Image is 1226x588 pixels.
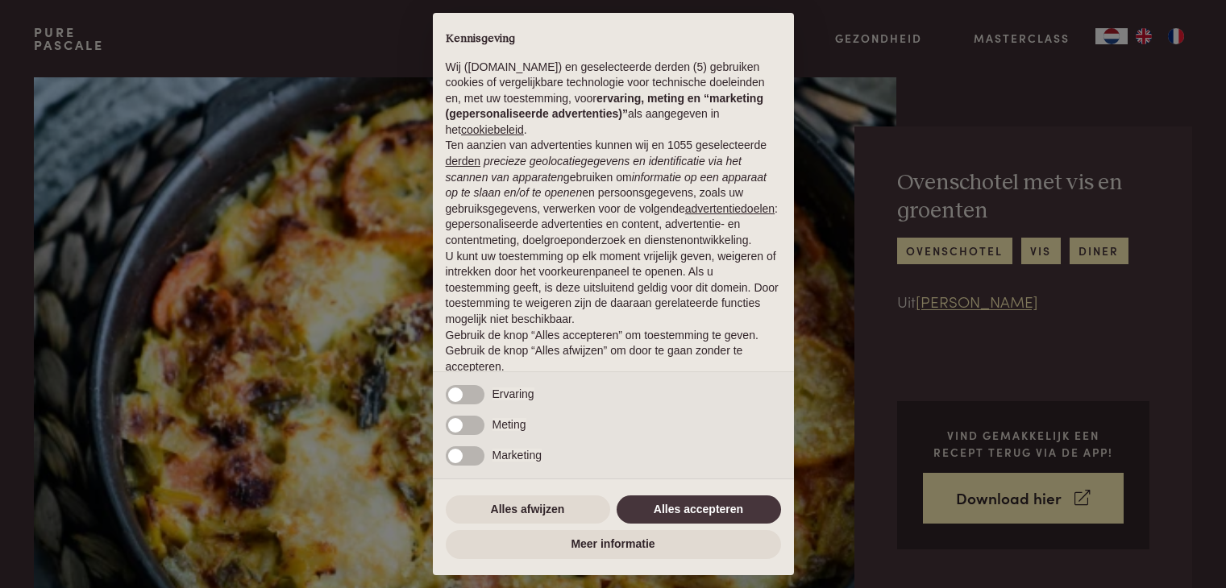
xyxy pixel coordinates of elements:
[446,249,781,328] p: U kunt uw toestemming op elk moment vrijelijk geven, weigeren of intrekken door het voorkeurenpan...
[446,328,781,375] p: Gebruik de knop “Alles accepteren” om toestemming te geven. Gebruik de knop “Alles afwijzen” om d...
[446,530,781,559] button: Meer informatie
[446,495,610,524] button: Alles afwijzen
[492,449,542,462] span: Marketing
[461,123,524,136] a: cookiebeleid
[492,418,526,431] span: Meting
[446,154,481,170] button: derden
[446,138,781,248] p: Ten aanzien van advertenties kunnen wij en 1055 geselecteerde gebruiken om en persoonsgegevens, z...
[446,60,781,139] p: Wij ([DOMAIN_NAME]) en geselecteerde derden (5) gebruiken cookies of vergelijkbare technologie vo...
[446,92,763,121] strong: ervaring, meting en “marketing (gepersonaliseerde advertenties)”
[446,171,767,200] em: informatie op een apparaat op te slaan en/of te openen
[617,495,781,524] button: Alles accepteren
[446,155,742,184] em: precieze geolocatiegegevens en identificatie via het scannen van apparaten
[446,32,781,47] h2: Kennisgeving
[685,201,775,217] button: advertentiedoelen
[492,387,534,400] span: Ervaring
